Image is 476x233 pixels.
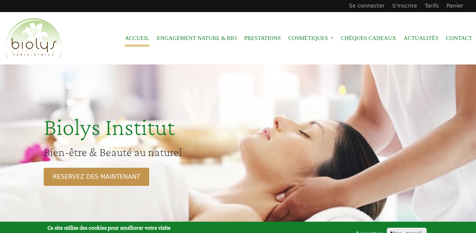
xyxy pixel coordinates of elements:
a: Chèques cadeaux [341,30,396,47]
span: » [331,37,334,40]
a: Accueil [125,30,150,47]
a: Engagement Nature & Bio [157,30,237,47]
h2: Ce site utilise des cookies pour améliorer votre visite [47,224,276,232]
img: Accueil [4,17,64,60]
a: Prestations [244,30,281,47]
span: Biolys Institut [44,113,175,140]
h2: Bien-être & Beauté au naturel [44,145,295,159]
a: RESERVEZ DES MAINTENANT [44,168,149,186]
a: Contact [446,30,472,47]
a: Actualités [404,30,439,47]
span: Cosmétiques [288,30,334,47]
